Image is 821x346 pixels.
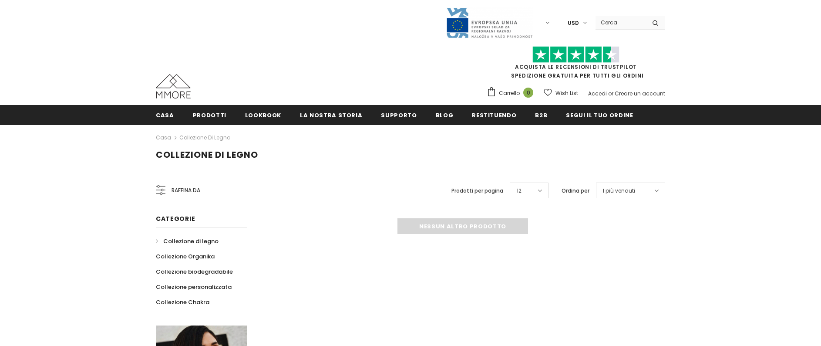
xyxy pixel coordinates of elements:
[535,105,547,125] a: B2B
[163,237,219,245] span: Collezione di legno
[156,149,258,161] span: Collezione di legno
[532,46,619,63] img: Fidati di Pilot Stars
[193,105,226,125] a: Prodotti
[245,105,281,125] a: Lookbook
[156,279,232,295] a: Collezione personalizzata
[487,87,538,100] a: Carrello 0
[381,111,417,119] span: supporto
[603,187,635,195] span: I più venduti
[596,16,646,29] input: Search Site
[156,214,195,223] span: Categorie
[555,89,578,98] span: Wish List
[487,50,665,79] span: SPEDIZIONE GRATUITA PER TUTTI GLI ORDINI
[436,111,454,119] span: Blog
[566,111,633,119] span: Segui il tuo ordine
[156,264,233,279] a: Collezione biodegradabile
[156,252,215,261] span: Collezione Organika
[615,90,665,97] a: Creare un account
[156,105,174,125] a: Casa
[515,63,637,71] a: Acquista le recensioni di TrustPilot
[156,283,232,291] span: Collezione personalizzata
[517,187,522,195] span: 12
[568,19,579,27] span: USD
[156,111,174,119] span: Casa
[156,234,219,249] a: Collezione di legno
[381,105,417,125] a: supporto
[451,187,503,195] label: Prodotti per pagina
[446,19,533,26] a: Javni Razpis
[172,186,200,195] span: Raffina da
[446,7,533,39] img: Javni Razpis
[588,90,607,97] a: Accedi
[156,295,209,310] a: Collezione Chakra
[535,111,547,119] span: B2B
[608,90,613,97] span: or
[193,111,226,119] span: Prodotti
[156,298,209,306] span: Collezione Chakra
[472,105,516,125] a: Restituendo
[156,268,233,276] span: Collezione biodegradabile
[566,105,633,125] a: Segui il tuo ordine
[300,105,362,125] a: La nostra storia
[562,187,589,195] label: Ordina per
[156,249,215,264] a: Collezione Organika
[436,105,454,125] a: Blog
[300,111,362,119] span: La nostra storia
[544,85,578,101] a: Wish List
[156,74,191,98] img: Casi MMORE
[472,111,516,119] span: Restituendo
[523,88,533,98] span: 0
[499,89,520,98] span: Carrello
[179,134,230,141] a: Collezione di legno
[156,132,171,143] a: Casa
[245,111,281,119] span: Lookbook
